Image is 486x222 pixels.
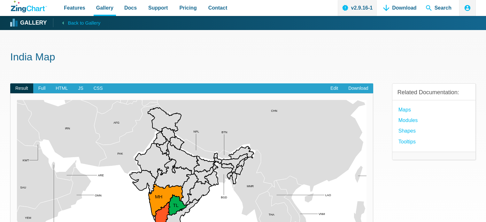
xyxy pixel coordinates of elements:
[50,83,73,94] span: HTML
[64,4,85,12] span: Features
[343,83,373,94] a: Download
[179,4,197,12] span: Pricing
[398,116,418,125] a: modules
[20,20,47,26] strong: Gallery
[10,50,476,65] h1: India Map
[397,89,470,96] h3: Related Documentation:
[96,4,113,12] span: Gallery
[11,1,47,12] a: ZingChart Logo. Click to return to the homepage
[73,83,88,94] span: JS
[11,18,47,28] a: Gallery
[124,4,137,12] span: Docs
[33,83,51,94] span: Full
[148,4,168,12] span: Support
[53,18,100,27] a: Back to Gallery
[68,19,100,27] span: Back to Gallery
[10,83,33,94] span: Result
[89,83,108,94] span: CSS
[398,137,416,146] a: Tooltips
[398,126,416,135] a: Shapes
[398,105,411,114] a: Maps
[325,83,343,94] a: Edit
[208,4,228,12] span: Contact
